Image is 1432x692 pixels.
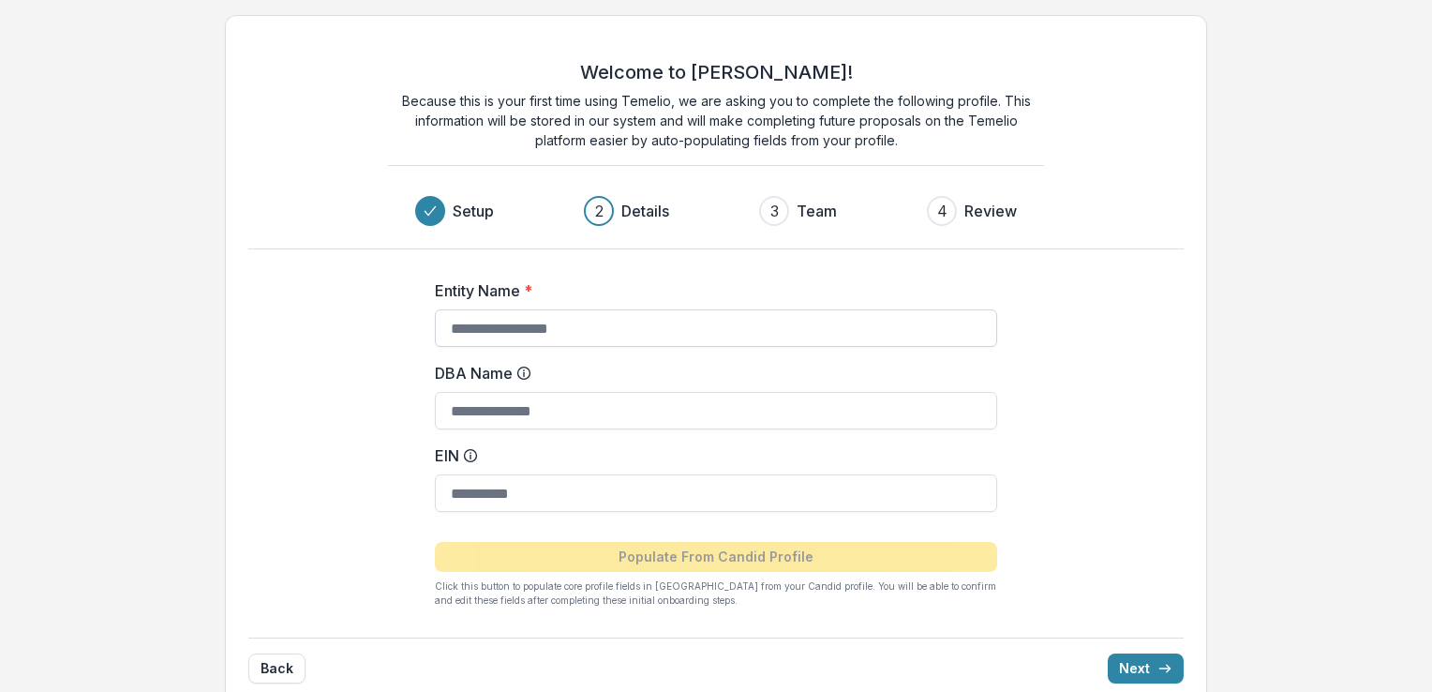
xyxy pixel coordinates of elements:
[937,200,947,222] div: 4
[388,91,1044,150] p: Because this is your first time using Temelio, we are asking you to complete the following profil...
[435,542,997,572] button: Populate From Candid Profile
[621,200,669,222] h3: Details
[770,200,779,222] div: 3
[1108,654,1184,684] button: Next
[797,200,837,222] h3: Team
[595,200,604,222] div: 2
[248,654,306,684] button: Back
[435,444,986,467] label: EIN
[435,279,986,302] label: Entity Name
[415,196,1017,226] div: Progress
[580,61,853,83] h2: Welcome to [PERSON_NAME]!
[435,362,986,384] label: DBA Name
[964,200,1017,222] h3: Review
[453,200,494,222] h3: Setup
[435,579,997,608] p: Click this button to populate core profile fields in [GEOGRAPHIC_DATA] from your Candid profile. ...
